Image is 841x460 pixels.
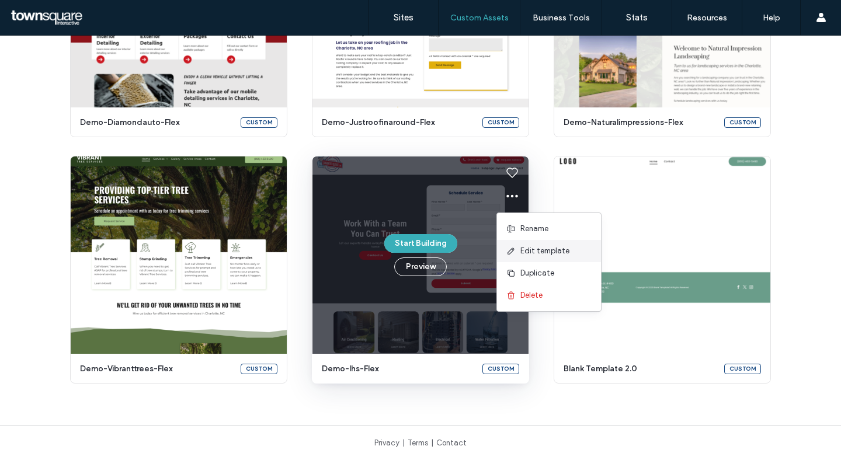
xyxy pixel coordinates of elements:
[436,438,467,447] a: Contact
[450,13,509,23] label: Custom Assets
[520,245,569,257] span: Edit template
[322,363,475,375] span: demo-ihs-flex
[763,13,780,23] label: Help
[626,12,648,23] label: Stats
[241,117,277,128] div: Custom
[241,364,277,374] div: Custom
[482,117,519,128] div: Custom
[408,438,428,447] a: Terms
[724,364,761,374] div: Custom
[564,363,717,375] span: blank template 2.0
[520,267,554,279] span: Duplicate
[520,290,543,301] span: Delete
[564,117,717,128] span: demo-naturalimpressions-flex
[520,223,548,235] span: Rename
[384,234,457,253] button: Start Building
[394,257,447,276] button: Preview
[394,12,413,23] label: Sites
[724,117,761,128] div: Custom
[687,13,727,23] label: Resources
[482,364,519,374] div: Custom
[80,363,234,375] span: demo-vibranttrees-flex
[27,8,51,19] span: Help
[322,117,475,128] span: demo-justroofinaround-flex
[431,438,433,447] span: |
[80,117,234,128] span: demo-diamondauto-flex
[374,438,399,447] a: Privacy
[402,438,405,447] span: |
[533,13,590,23] label: Business Tools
